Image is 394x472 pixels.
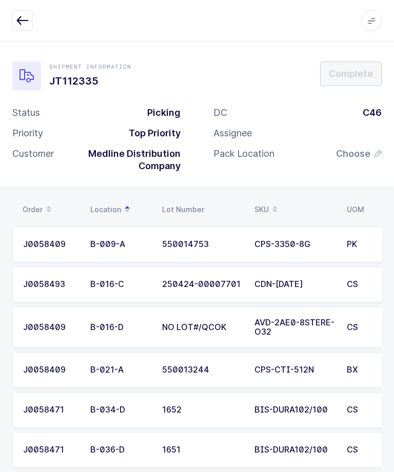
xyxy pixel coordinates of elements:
[23,240,78,249] div: J0058409
[162,405,242,415] div: 1652
[139,107,181,119] div: Picking
[162,365,242,375] div: 550013244
[90,405,150,415] div: B-034-D
[347,405,376,415] div: CS
[336,148,370,160] span: Choose
[49,63,131,71] div: Shipment Information
[336,148,382,160] button: Choose
[90,445,150,455] div: B-036-D
[213,107,227,119] div: DC
[254,240,334,249] div: CPS-3350-8G
[12,127,43,139] div: Priority
[347,323,376,332] div: CS
[54,148,181,172] div: Medline Distribution Company
[90,365,150,375] div: B-021-A
[347,240,376,249] div: PK
[12,107,40,119] div: Status
[90,280,150,289] div: B-016-C
[347,280,376,289] div: CS
[23,405,78,415] div: J0058471
[90,323,150,332] div: B-016-D
[162,280,242,289] div: 250424-00007701
[162,240,242,249] div: 550014753
[23,323,78,332] div: J0058409
[23,280,78,289] div: J0058493
[254,445,334,455] div: BIS-DURA102/100
[347,365,376,375] div: BX
[12,148,54,172] div: Customer
[254,318,334,337] div: AVD-2AE0-8STERE-O32
[90,240,150,249] div: B-009-A
[254,405,334,415] div: BIS-DURA102/100
[23,445,78,455] div: J0058471
[320,61,382,86] button: Complete
[23,365,78,375] div: J0058409
[162,206,242,214] div: Lot Number
[90,201,150,218] div: Location
[213,127,252,139] div: Assignee
[49,73,131,89] h1: JT112335
[254,365,334,375] div: CPS-CTI-512N
[162,445,242,455] div: 1651
[23,201,78,218] div: Order
[363,107,382,118] span: C46
[162,323,242,332] div: NO LOT#/QCOK
[213,148,274,160] div: Pack Location
[254,201,334,218] div: SKU
[347,445,376,455] div: CS
[254,280,334,289] div: CDN-[DATE]
[347,206,376,214] div: UOM
[329,67,373,80] span: Complete
[121,127,181,139] div: Top Priority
